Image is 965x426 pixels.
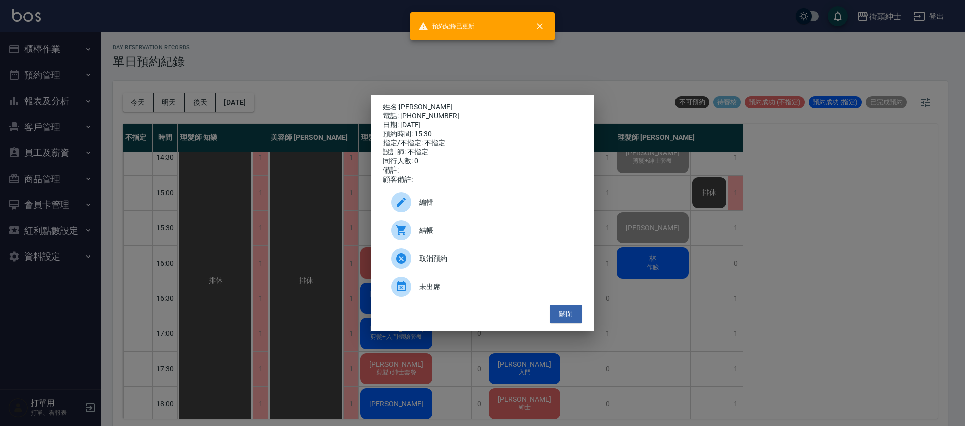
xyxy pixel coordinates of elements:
div: 電話: [PHONE_NUMBER] [383,112,582,121]
div: 取消預約 [383,244,582,273]
div: 日期: [DATE] [383,121,582,130]
a: [PERSON_NAME] [399,103,452,111]
span: 預約紀錄已更新 [418,21,474,31]
div: 設計師: 不指定 [383,148,582,157]
button: close [529,15,551,37]
div: 顧客備註: [383,175,582,184]
div: 備註: [383,166,582,175]
div: 編輯 [383,188,582,216]
span: 編輯 [419,197,574,208]
div: 預約時間: 15:30 [383,130,582,139]
a: 結帳 [383,216,582,244]
div: 指定/不指定: 不指定 [383,139,582,148]
button: 關閉 [550,305,582,323]
span: 結帳 [419,225,574,236]
div: 同行人數: 0 [383,157,582,166]
span: 取消預約 [419,253,574,264]
span: 未出席 [419,282,574,292]
div: 未出席 [383,273,582,301]
p: 姓名: [383,103,582,112]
